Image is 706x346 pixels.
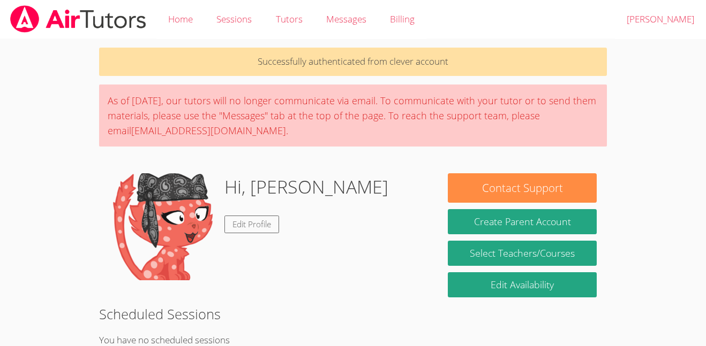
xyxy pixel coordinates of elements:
[224,216,279,233] a: Edit Profile
[448,209,597,234] button: Create Parent Account
[99,48,607,76] p: Successfully authenticated from clever account
[109,173,216,280] img: default.png
[448,173,597,203] button: Contact Support
[448,272,597,297] a: Edit Availability
[326,13,366,25] span: Messages
[99,84,607,147] div: As of [DATE], our tutors will no longer communicate via email. To communicate with your tutor or ...
[448,241,597,266] a: Select Teachers/Courses
[9,5,147,33] img: airtutors_banner-c4298cdbf04f3fff15de1276eac7730deb9818008684d7c2e4769d2f7ddbe033.png
[224,173,388,201] h1: Hi, [PERSON_NAME]
[99,304,607,324] h2: Scheduled Sessions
